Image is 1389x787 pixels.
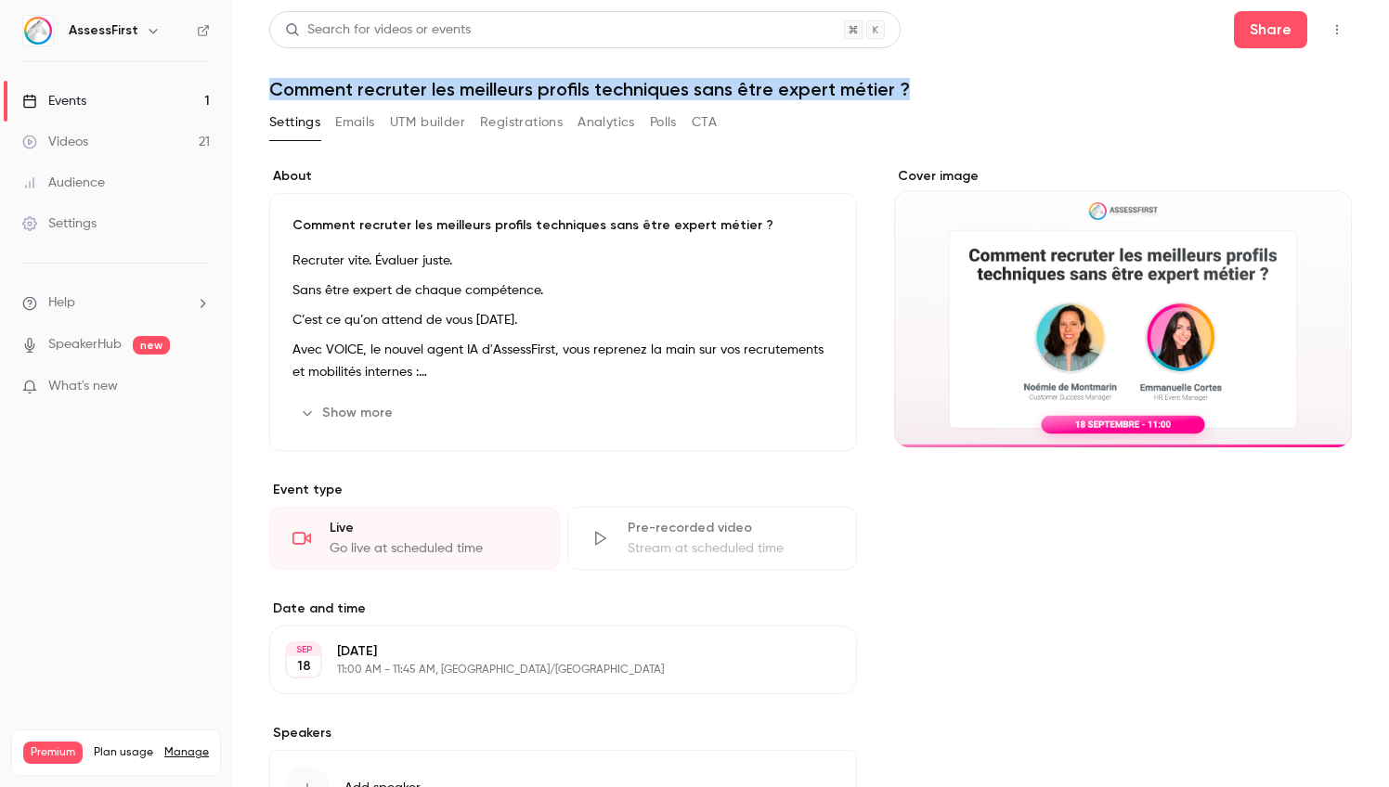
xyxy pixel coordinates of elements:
[292,216,834,235] p: Comment recruter les meilleurs profils techniques sans être expert métier ?
[297,657,311,676] p: 18
[269,167,857,186] label: About
[48,377,118,396] span: What's new
[22,214,97,233] div: Settings
[285,20,471,40] div: Search for videos or events
[335,108,374,137] button: Emails
[650,108,677,137] button: Polls
[390,108,465,137] button: UTM builder
[269,507,560,570] div: LiveGo live at scheduled time
[269,600,857,618] label: Date and time
[269,78,1352,100] h1: Comment recruter les meilleurs profils techniques sans être expert métier ?
[48,335,122,355] a: SpeakerHub
[1234,11,1307,48] button: Share
[164,745,209,760] a: Manage
[287,643,320,656] div: SEP
[292,398,404,428] button: Show more
[269,108,320,137] button: Settings
[480,108,563,137] button: Registrations
[628,539,835,558] div: Stream at scheduled time
[337,663,759,677] p: 11:00 AM - 11:45 AM, [GEOGRAPHIC_DATA]/[GEOGRAPHIC_DATA]
[133,336,170,355] span: new
[23,742,83,764] span: Premium
[22,92,86,110] div: Events
[269,724,857,742] label: Speakers
[894,167,1352,447] section: Cover image
[578,108,635,137] button: Analytics
[292,279,834,302] p: Sans être expert de chaque compétence.
[628,519,835,537] div: Pre-recorded video
[330,519,537,537] div: Live
[48,293,75,313] span: Help
[292,250,834,272] p: Recruter vite. Évaluer juste.
[188,379,210,395] iframe: Noticeable Trigger
[292,339,834,383] p: Avec VOICE, le nouvel agent IA d'AssessFirst, vous reprenez la main sur vos recrutements et mobil...
[22,293,210,313] li: help-dropdown-opener
[337,642,759,661] p: [DATE]
[94,745,153,760] span: Plan usage
[330,539,537,558] div: Go live at scheduled time
[292,309,834,331] p: C’est ce qu’on attend de vous [DATE].
[23,16,53,45] img: AssessFirst
[22,133,88,151] div: Videos
[567,507,858,570] div: Pre-recorded videoStream at scheduled time
[692,108,717,137] button: CTA
[69,21,138,40] h6: AssessFirst
[894,167,1352,186] label: Cover image
[269,481,857,499] p: Event type
[22,174,105,192] div: Audience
